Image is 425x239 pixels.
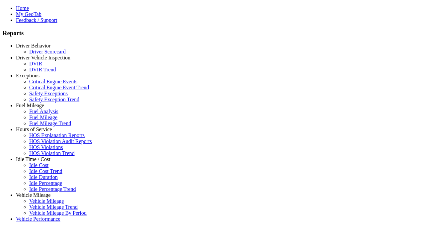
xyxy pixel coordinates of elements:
a: HOS Violations [29,144,63,150]
a: Idle Percentage [29,180,62,186]
a: Safety Exceptions [29,91,68,96]
a: Vehicle Mileage By Period [29,210,87,216]
a: DVIR [29,61,42,66]
a: Fuel Mileage [16,103,44,108]
a: Vehicle Mileage Trend [29,204,78,210]
a: Feedback / Support [16,17,57,23]
a: DVIR Trend [29,67,56,72]
a: Driver Behavior [16,43,50,48]
a: Idle Time / Cost [16,156,50,162]
a: Fuel Mileage [29,115,57,120]
a: Vehicle Mileage [29,198,64,204]
a: Idle Duration [29,174,58,180]
a: HOS Violation Audit Reports [29,138,92,144]
a: Idle Percentage Trend [29,186,76,192]
a: HOS Explanation Reports [29,132,85,138]
a: Driver Vehicle Inspection [16,55,70,60]
h3: Reports [3,30,422,37]
a: Vehicle Mileage [16,192,50,198]
a: HOS Violation Trend [29,150,75,156]
a: Idle Cost [29,162,48,168]
a: Critical Engine Events [29,79,77,84]
a: Home [16,5,29,11]
a: Fuel Mileage Trend [29,120,71,126]
a: Driver Scorecard [29,49,66,54]
a: Hours of Service [16,126,52,132]
a: Idle Cost Trend [29,168,62,174]
a: Critical Engine Event Trend [29,85,89,90]
a: Fuel Analysis [29,109,58,114]
a: Exceptions [16,73,40,78]
a: Safety Exception Trend [29,97,79,102]
a: My GeoTab [16,11,42,17]
a: Vehicle Performance [16,216,60,222]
